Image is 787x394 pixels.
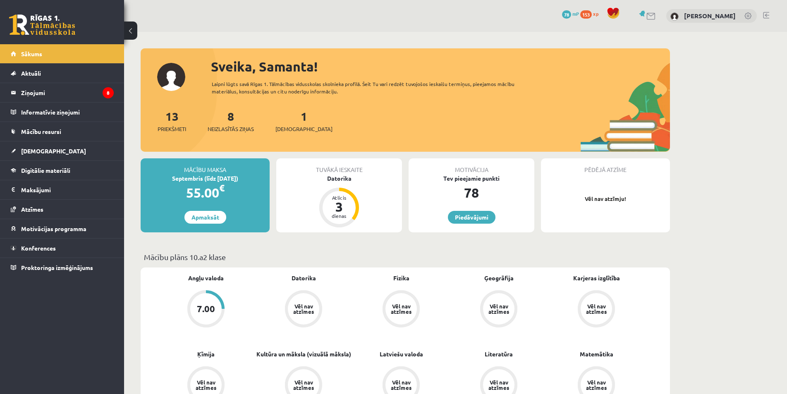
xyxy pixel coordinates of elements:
[21,244,56,252] span: Konferences
[197,304,215,313] div: 7.00
[487,303,510,314] div: Vēl nav atzīmes
[409,183,534,203] div: 78
[208,109,254,133] a: 8Neizlasītās ziņas
[256,350,351,358] a: Kultūra un māksla (vizuālā māksla)
[409,174,534,183] div: Tev pieejamie punkti
[276,158,402,174] div: Tuvākā ieskaite
[211,57,670,76] div: Sveika, Samanta!
[194,380,218,390] div: Vēl nav atzīmes
[11,161,114,180] a: Digitālie materiāli
[545,195,666,203] p: Vēl nav atzīmju!
[11,200,114,219] a: Atzīmes
[487,380,510,390] div: Vēl nav atzīmes
[141,158,270,174] div: Mācību maksa
[21,264,93,271] span: Proktoringa izmēģinājums
[11,122,114,141] a: Mācību resursi
[188,274,224,282] a: Angļu valoda
[11,258,114,277] a: Proktoringa izmēģinājums
[541,158,670,174] div: Pēdējā atzīme
[593,10,598,17] span: xp
[21,69,41,77] span: Aktuāli
[212,80,529,95] div: Laipni lūgts savā Rīgas 1. Tālmācības vidusskolas skolnieka profilā. Šeit Tu vari redzēt tuvojošo...
[11,219,114,238] a: Motivācijas programma
[141,174,270,183] div: Septembris (līdz [DATE])
[572,10,579,17] span: mP
[580,350,613,358] a: Matemātika
[580,10,592,19] span: 153
[157,290,255,329] a: 7.00
[21,83,114,102] legend: Ziņojumi
[684,12,736,20] a: [PERSON_NAME]
[11,103,114,122] a: Informatīvie ziņojumi
[276,174,402,229] a: Datorika Atlicis 3 dienas
[352,290,450,329] a: Vēl nav atzīmes
[21,50,42,57] span: Sākums
[255,290,352,329] a: Vēl nav atzīmes
[562,10,571,19] span: 78
[585,380,608,390] div: Vēl nav atzīmes
[573,274,620,282] a: Karjeras izglītība
[448,211,495,224] a: Piedāvājumi
[327,200,352,213] div: 3
[11,64,114,83] a: Aktuāli
[197,350,215,358] a: Ķīmija
[11,83,114,102] a: Ziņojumi8
[21,225,86,232] span: Motivācijas programma
[390,380,413,390] div: Vēl nav atzīmes
[21,180,114,199] legend: Maksājumi
[390,303,413,314] div: Vēl nav atzīmes
[450,290,548,329] a: Vēl nav atzīmes
[9,14,75,35] a: Rīgas 1. Tālmācības vidusskola
[393,274,409,282] a: Fizika
[484,274,514,282] a: Ģeogrāfija
[585,303,608,314] div: Vēl nav atzīmes
[292,303,315,314] div: Vēl nav atzīmes
[219,182,225,194] span: €
[327,195,352,200] div: Atlicis
[184,211,226,224] a: Apmaksāt
[275,125,333,133] span: [DEMOGRAPHIC_DATA]
[208,125,254,133] span: Neizlasītās ziņas
[21,128,61,135] span: Mācību resursi
[292,380,315,390] div: Vēl nav atzīmes
[292,274,316,282] a: Datorika
[158,109,186,133] a: 13Priekšmeti
[21,205,43,213] span: Atzīmes
[11,141,114,160] a: [DEMOGRAPHIC_DATA]
[11,239,114,258] a: Konferences
[21,167,70,174] span: Digitālie materiāli
[485,350,513,358] a: Literatūra
[11,44,114,63] a: Sākums
[144,251,667,263] p: Mācību plāns 10.a2 klase
[103,87,114,98] i: 8
[21,103,114,122] legend: Informatīvie ziņojumi
[327,213,352,218] div: dienas
[380,350,423,358] a: Latviešu valoda
[141,183,270,203] div: 55.00
[276,174,402,183] div: Datorika
[21,147,86,155] span: [DEMOGRAPHIC_DATA]
[562,10,579,17] a: 78 mP
[11,180,114,199] a: Maksājumi
[670,12,679,21] img: Samanta Žigaļeva
[275,109,333,133] a: 1[DEMOGRAPHIC_DATA]
[548,290,645,329] a: Vēl nav atzīmes
[158,125,186,133] span: Priekšmeti
[580,10,603,17] a: 153 xp
[409,158,534,174] div: Motivācija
